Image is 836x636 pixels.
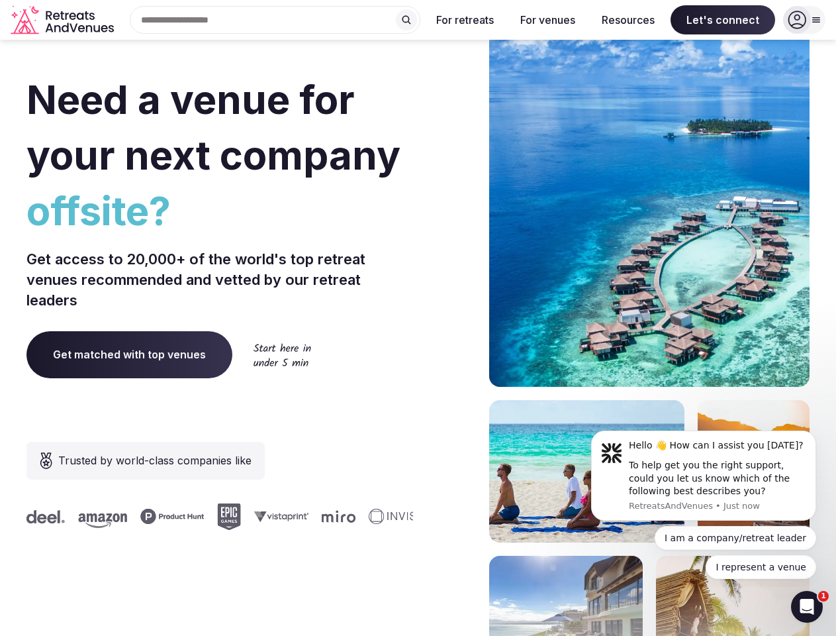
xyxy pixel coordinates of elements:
svg: Vistaprint company logo [253,511,307,522]
button: Resources [591,5,665,34]
span: Trusted by world-class companies like [58,452,252,468]
a: Get matched with top venues [26,331,232,378]
img: yoga on tropical beach [489,400,684,543]
button: For venues [510,5,586,34]
p: Get access to 20,000+ of the world's top retreat venues recommended and vetted by our retreat lea... [26,249,413,310]
svg: Epic Games company logo [216,503,240,530]
img: woman sitting in back of truck with camels [698,400,810,543]
span: offsite? [26,183,413,238]
img: Start here in under 5 min [254,343,311,366]
svg: Invisible company logo [367,509,440,525]
a: Visit the homepage [11,5,116,35]
svg: Deel company logo [25,510,64,523]
svg: Miro company logo [320,510,354,523]
span: 1 [818,591,829,602]
svg: Retreats and Venues company logo [11,5,116,35]
span: Need a venue for your next company [26,76,400,179]
button: For retreats [426,5,504,34]
iframe: Intercom live chat [791,591,823,623]
iframe: Intercom notifications message [571,419,836,587]
span: Let's connect [671,5,775,34]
